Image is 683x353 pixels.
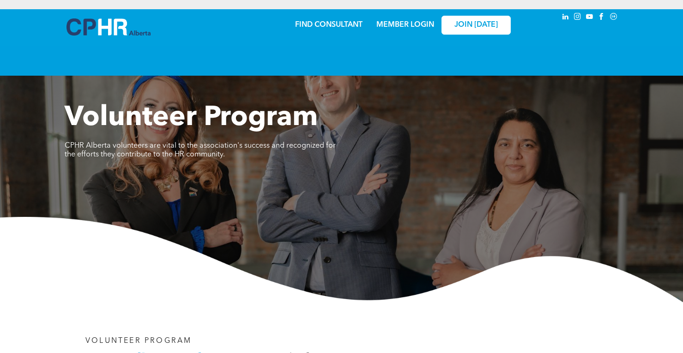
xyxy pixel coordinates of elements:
[585,12,595,24] a: youtube
[597,12,607,24] a: facebook
[65,142,336,158] span: CPHR Alberta volunteers are vital to the association's success and recognized for the efforts the...
[454,21,498,30] span: JOIN [DATE]
[65,104,318,132] span: Volunteer Program
[441,16,511,35] a: JOIN [DATE]
[561,12,571,24] a: linkedin
[609,12,619,24] a: Social network
[85,337,192,345] span: VOLUNTEER PROGRAM
[376,21,434,29] a: MEMBER LOGIN
[66,18,151,36] img: A blue and white logo for cp alberta
[573,12,583,24] a: instagram
[295,21,363,29] a: FIND CONSULTANT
